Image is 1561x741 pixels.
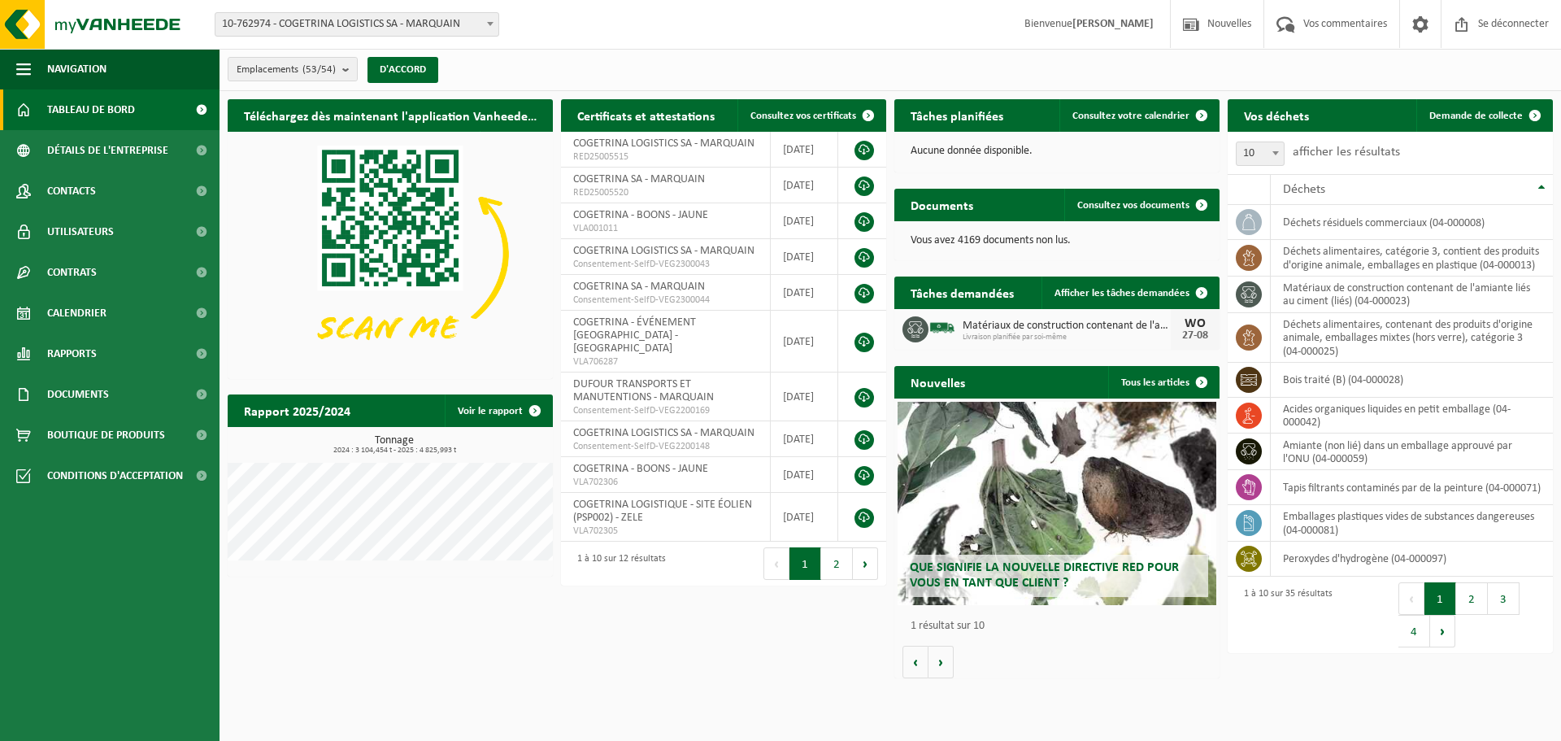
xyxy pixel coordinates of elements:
[783,512,814,524] font: [DATE]
[1041,277,1218,309] a: Afficher les tâches demandées
[783,287,814,299] font: [DATE]
[1456,582,1488,615] button: 2
[573,224,618,233] font: VLA001011
[1207,18,1251,30] font: Nouvelles
[47,267,97,279] font: Contrats
[445,394,551,427] a: Voir le rapport
[783,251,814,264] font: [DATE]
[1429,111,1523,121] font: Demande de collecte
[1500,594,1507,606] font: 3
[47,185,96,198] font: Contacts
[750,111,856,121] font: Consultez vos certificats
[1283,439,1512,464] font: amiante (non lié) dans un emballage approuvé par l'ONU (04-000059)
[911,145,1033,157] font: Aucune donnée disponible.
[1108,366,1218,399] a: Tous les articles
[911,111,1003,124] font: Tâches planifiées
[911,234,1071,246] font: Vous avez 4169 documents non lus.
[573,406,710,416] font: Consentement-SelfD-VEG2200169
[573,378,714,403] font: DUFOUR TRANSPORTS ET MANUTENTIONS - MARQUAIN
[573,463,708,475] font: COGETRINA - BOONS - JAUNE
[573,245,754,257] font: COGETRINA LOGISTICS SA - MARQUAIN
[789,547,821,580] button: 1
[1398,582,1424,615] button: Précédent
[1185,317,1206,330] font: WO
[573,281,705,293] font: COGETRINA SA - MARQUAIN
[573,477,618,487] font: VLA702306
[1283,482,1541,494] font: tapis filtrants contaminés par de la peinture (04-000071)
[573,259,710,269] font: Consentement-SelfD-VEG2300043
[573,357,618,367] font: VLA706287
[1283,183,1325,196] font: Déchets
[47,307,107,320] font: Calendrier
[573,152,628,162] font: RED25005515
[898,402,1216,605] a: Que signifie la nouvelle directive RED pour vous en tant que client ?
[821,547,853,580] button: 2
[1072,18,1154,30] font: [PERSON_NAME]
[1182,329,1208,342] font: 27-08
[1054,288,1189,299] font: Afficher les tâches demandées
[458,406,523,416] font: Voir le rapport
[1244,111,1309,124] font: Vos déchets
[1283,282,1530,307] font: matériaux de construction contenant de l'amiante liés au ciment (liés) (04-000023)
[47,389,109,401] font: Documents
[237,64,298,75] font: Emplacements
[573,209,708,221] font: COGETRINA - BOONS - JAUNE
[1430,615,1455,647] button: Suivant
[573,316,696,355] font: COGETRINA - ÉVÉNEMENT [GEOGRAPHIC_DATA] - [GEOGRAPHIC_DATA]
[228,132,553,376] img: Téléchargez l'application VHEPlus
[1416,99,1551,132] a: Demande de collecte
[911,620,985,632] font: 1 résultat sur 10
[228,57,358,81] button: Emplacements(53/54)
[1437,594,1443,606] font: 1
[783,180,814,192] font: [DATE]
[573,295,710,305] font: Consentement-SelfD-VEG2300044
[1283,374,1403,386] font: bois traité (B) (04-000028)
[833,559,840,571] font: 2
[573,499,752,524] font: COGETRINA LOGISTIQUE - SITE ÉOLIEN (PSP002) - ZELE
[573,442,710,451] font: Consentement-SelfD-VEG2200148
[573,173,705,185] font: COGETRINA SA - MARQUAIN
[1236,142,1285,166] span: 10
[963,320,1281,332] font: Matériaux de construction contenant de l'amiante liés au ciment (liés)
[1303,18,1387,30] font: Vos commentaires
[1059,99,1218,132] a: Consultez votre calendrier
[1072,111,1189,121] font: Consultez votre calendrier
[215,13,498,36] span: 10-762974 - COGETRINA LOGISTICS SA - MARQUAIN
[783,391,814,403] font: [DATE]
[47,63,107,76] font: Navigation
[928,314,956,342] img: BL-SO-LV
[763,547,789,580] button: Précédent
[47,470,183,482] font: Conditions d'acceptation
[1283,403,1511,429] font: acides organiques liquides en petit emballage (04-000042)
[380,64,426,75] font: D'ACCORD
[1283,246,1539,271] font: déchets alimentaires, catégorie 3, contient des produits d'origine animale, emballages en plastiq...
[1283,511,1534,536] font: emballages plastiques vides de substances dangereuses (04-000081)
[47,104,135,116] font: Tableau de bord
[1468,594,1475,606] font: 2
[1283,319,1533,358] font: déchets alimentaires, contenant des produits d'origine animale, emballages mixtes (hors verre), c...
[302,64,336,75] font: (53/54)
[911,377,965,390] font: Nouvelles
[802,559,808,571] font: 1
[1411,626,1417,639] font: 4
[367,57,438,83] button: D'ACCORD
[1064,189,1218,221] a: Consultez vos documents
[47,348,97,360] font: Rapports
[573,137,754,150] font: COGETRINA LOGISTICS SA - MARQUAIN
[1237,142,1284,165] span: 10
[375,434,414,447] font: Tonnage
[963,333,1067,342] font: Livraison planifiée par soi-même
[47,226,114,238] font: Utilisateurs
[911,288,1014,301] font: Tâches demandées
[1424,582,1456,615] button: 1
[244,111,541,124] font: Téléchargez dès maintenant l'application Vanheede+ !
[573,427,754,439] font: COGETRINA LOGISTICS SA - MARQUAIN
[573,188,628,198] font: RED25005520
[1283,553,1446,565] font: Peroxydes d'hydrogène (04-000097)
[333,446,456,455] font: 2024 : 3 104,454 t - 2025 : 4 825,993 t
[783,434,814,446] font: [DATE]
[1121,377,1189,388] font: Tous les articles
[1398,615,1430,647] button: 4
[1024,18,1072,30] font: Bienvenue
[573,526,618,536] font: VLA702305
